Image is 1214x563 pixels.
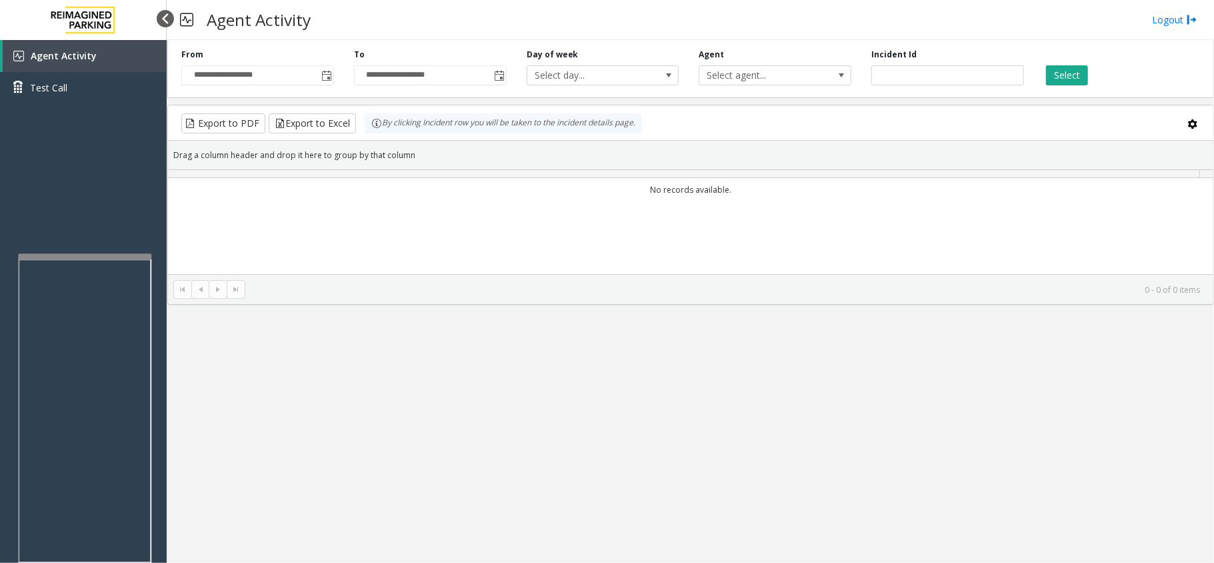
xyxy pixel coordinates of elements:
span: Toggle popup [491,66,506,85]
img: pageIcon [180,3,193,36]
kendo-pager-info: 0 - 0 of 0 items [253,284,1200,296]
label: To [354,49,365,61]
a: Logout [1152,13,1197,27]
button: Export to PDF [181,113,265,133]
span: Select agent... [699,66,820,85]
label: Day of week [527,49,579,61]
span: NO DATA FOUND [699,65,851,85]
img: infoIcon.svg [371,118,382,129]
h3: Agent Activity [200,3,317,36]
div: Data table [168,170,1213,274]
span: Test Call [30,81,67,95]
img: 'icon' [13,51,24,61]
span: Agent Activity [31,49,97,62]
button: Export to Excel [269,113,356,133]
button: Select [1046,65,1088,85]
a: Agent Activity [3,40,167,72]
div: Drag a column header and drop it here to group by that column [168,143,1213,167]
label: From [181,49,203,61]
label: Incident Id [871,49,917,61]
label: Agent [699,49,724,61]
span: Toggle popup [319,66,333,85]
div: By clicking Incident row you will be taken to the incident details page. [365,113,642,133]
img: logout [1187,13,1197,27]
span: Select day... [527,66,648,85]
td: No records available. [168,178,1213,201]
